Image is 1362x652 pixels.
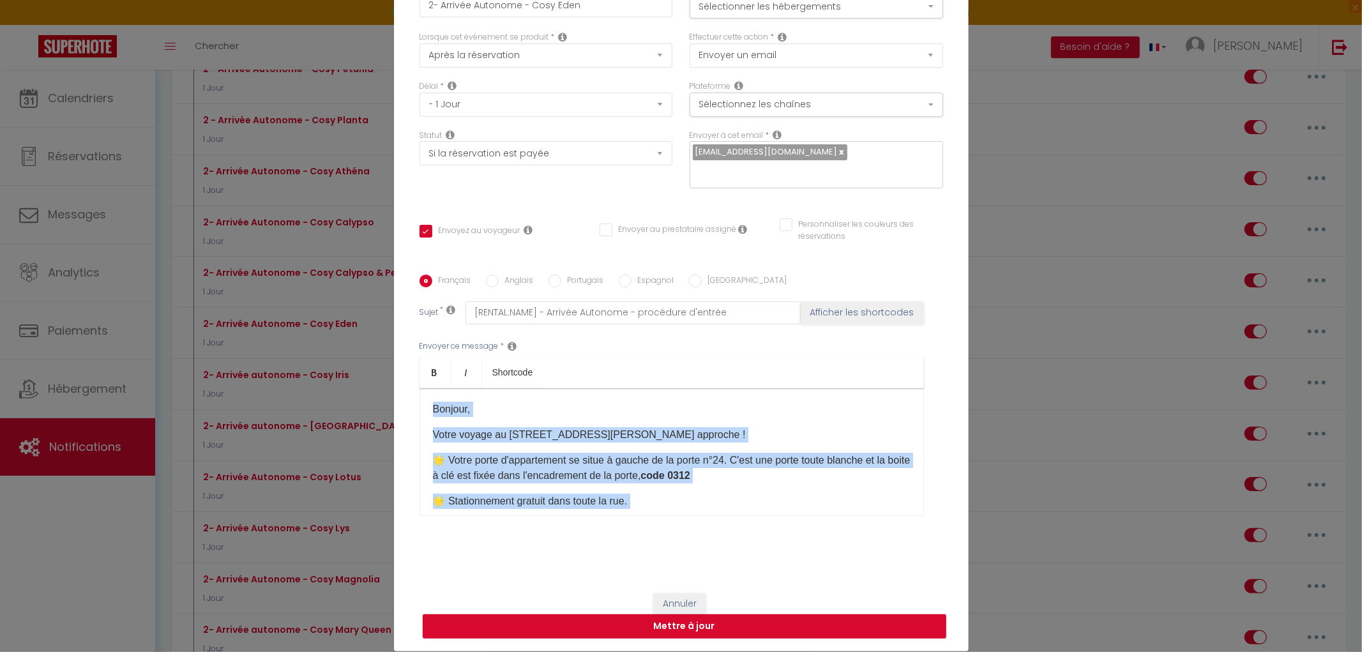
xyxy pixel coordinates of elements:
[702,275,787,289] label: [GEOGRAPHIC_DATA]
[432,275,471,289] label: Français
[433,494,911,509] p: 🌟 Stationnement gratuit dans toute la rue.
[423,614,946,639] button: Mettre à jour
[559,32,568,42] i: Event Occur
[690,130,764,142] label: Envoyer à cet email
[420,130,443,142] label: Statut
[448,80,457,91] i: Action Time
[524,225,533,235] i: Envoyer au voyageur
[433,427,911,443] p: Votre voyage au [STREET_ADDRESS][PERSON_NAME] approche !
[433,453,911,483] p: 🌟 Votre porte d'appartement se situe à gauche de la porte n°24. C'est une porte toute blanche et ...
[640,470,690,481] b: code 0312
[690,80,731,93] label: Plateforme
[735,80,744,91] i: Action Channel
[690,93,943,117] button: Sélectionnez les chaînes
[739,224,748,234] i: Envoyer au prestataire si il est assigné
[632,275,674,289] label: Espagnol
[446,130,455,140] i: Booking status
[420,357,451,388] a: Bold
[447,305,456,315] i: Subject
[499,275,534,289] label: Anglais
[432,225,520,239] label: Envoyez au voyageur
[433,402,911,417] p: Bonjour,
[695,146,838,158] span: [EMAIL_ADDRESS][DOMAIN_NAME]
[653,593,706,615] button: Annuler
[420,340,499,353] label: Envoyer ce message
[778,32,787,42] i: Action Type
[801,301,924,324] button: Afficher les shortcodes
[508,341,517,351] i: Message
[420,80,439,93] label: Délai
[10,5,49,43] button: Ouvrir le widget de chat LiveChat
[773,130,782,140] i: Recipient
[690,31,769,43] label: Effectuer cette action
[561,275,604,289] label: Portugais
[420,31,549,43] label: Lorsque cet événement se produit
[482,357,543,388] a: Shortcode
[451,357,482,388] a: Italic
[420,307,439,320] label: Sujet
